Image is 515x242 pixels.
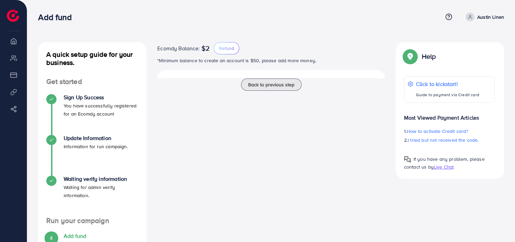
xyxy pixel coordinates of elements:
h4: Add fund [64,233,127,239]
p: Waiting for admin verify information. [64,183,138,200]
p: You have successfully registered for an Ecomdy account [64,102,138,118]
h4: Run your campaign [38,217,146,225]
span: How to activate Credit card? [407,128,468,135]
span: Back to previous step [248,81,294,88]
li: Sign Up Success [38,94,146,135]
img: logo [7,10,19,22]
p: Click to kickstart! [416,80,479,88]
h4: Get started [38,77,146,86]
li: Update Information [38,135,146,176]
h3: Add fund [38,12,77,22]
p: Austin Linen [477,13,504,21]
h4: A quick setup guide for your business. [38,50,146,67]
li: Waiting verify information [38,176,146,217]
p: 2. [404,136,495,144]
span: $2 [202,44,210,52]
img: Popup guide [404,50,416,63]
span: 4 [50,234,53,242]
p: Information for run campaign. [64,142,128,151]
span: I tried but not received the code. [408,137,479,143]
p: 1. [404,127,495,135]
p: Guide to payment via Credit card [416,91,479,99]
button: Refund [214,42,239,54]
p: Most Viewed Payment Articles [404,108,495,122]
p: *Minimum balance to create an account is $50, please add more money. [157,56,385,65]
p: Help [422,52,436,60]
span: Refund [219,45,234,52]
h4: Waiting verify information [64,176,138,182]
button: Back to previous step [241,79,302,91]
span: Live Chat [434,163,454,170]
img: Popup guide [404,156,411,163]
h4: Update Information [64,135,128,141]
h4: Sign Up Success [64,94,138,101]
a: Austin Linen [463,13,504,21]
span: Ecomdy Balance: [157,44,200,52]
span: If you have any problem, please contact us by [404,156,485,170]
